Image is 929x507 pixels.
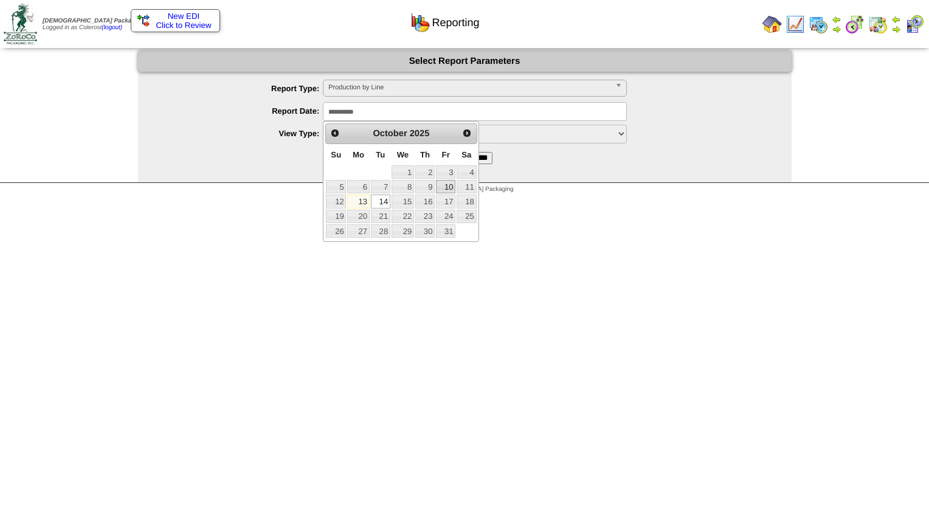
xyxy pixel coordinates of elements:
a: 22 [392,210,414,223]
label: Report Date: [162,106,323,116]
a: 18 [457,195,476,208]
span: Logged in as Colerost [43,18,144,31]
a: 15 [392,195,414,208]
a: 14 [371,195,390,208]
span: Tuesday [376,150,385,159]
a: 3 [436,165,455,179]
a: 1 [392,165,414,179]
span: Production by Line [328,80,610,95]
a: 20 [347,210,369,223]
img: calendarcustomer.gif [905,15,924,34]
label: Report Type: [162,84,323,93]
span: New EDI [168,12,200,21]
span: Friday [442,150,450,159]
span: Monday [353,150,364,159]
a: 31 [436,224,455,238]
span: Sunday [331,150,341,159]
span: Click to Review [137,21,213,30]
a: Prev [327,125,343,141]
span: [DEMOGRAPHIC_DATA] Packaging [43,18,144,24]
a: 8 [392,180,414,193]
a: Next [459,125,475,141]
a: 11 [457,180,476,193]
a: New EDI Click to Review [137,12,213,30]
a: 16 [415,195,435,208]
a: 24 [436,210,455,223]
a: 9 [415,180,435,193]
img: arrowright.gif [891,24,901,34]
img: home.gif [762,15,782,34]
img: arrowleft.gif [832,15,841,24]
span: Reporting [432,16,479,29]
img: calendarblend.gif [845,15,865,34]
a: 27 [347,224,369,238]
span: Next [462,128,472,138]
img: ediSmall.gif [137,15,150,27]
a: 7 [371,180,390,193]
a: 13 [347,195,369,208]
div: Select Report Parameters [138,50,792,72]
span: Prev [330,128,340,138]
a: 19 [326,210,346,223]
a: 28 [371,224,390,238]
img: graph.gif [410,13,430,32]
label: View Type: [162,129,323,138]
img: arrowleft.gif [891,15,901,24]
a: 26 [326,224,346,238]
a: (logout) [102,24,122,31]
span: October [373,129,407,139]
a: 4 [457,165,476,179]
a: 5 [326,180,346,193]
span: 2025 [410,129,430,139]
img: zoroco-logo-small.webp [4,4,37,44]
a: 2 [415,165,435,179]
a: 6 [347,180,369,193]
a: 23 [415,210,435,223]
img: arrowright.gif [832,24,841,34]
span: Saturday [461,150,471,159]
span: Thursday [420,150,430,159]
img: calendarprod.gif [809,15,828,34]
a: 29 [392,224,414,238]
a: 10 [436,180,455,193]
a: 25 [457,210,476,223]
img: calendarinout.gif [868,15,888,34]
a: 12 [326,195,346,208]
a: 30 [415,224,435,238]
a: 17 [436,195,455,208]
img: line_graph.gif [786,15,805,34]
a: 21 [371,210,390,223]
span: Wednesday [397,150,409,159]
